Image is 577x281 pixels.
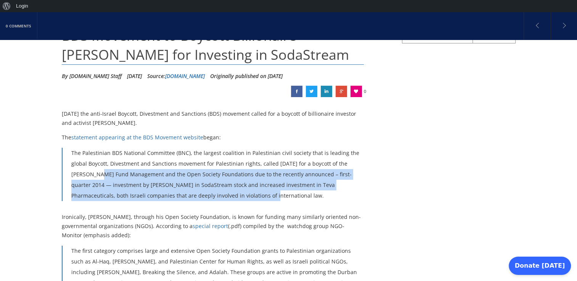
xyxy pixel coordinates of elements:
a: special report [193,222,228,230]
a: [DOMAIN_NAME] [165,72,205,80]
p: The Palestinian BDS National Committee (BNC), the largest coalition in Palestinian civil society ... [71,148,364,201]
a: BDS Movement to Boycott Billionaire George Soros for Investing in SodaStream [336,86,347,97]
p: Ironically, [PERSON_NAME], through his Open Society Foundation, is known for funding many similar... [62,212,364,239]
div: Source: [147,70,205,82]
p: [DATE] the anti-Israel Boycott, Divestment and Sanctions (BDS) movement called for a boycott of b... [62,109,364,128]
li: Originally published on [DATE] [210,70,283,82]
p: The began: [62,133,364,142]
span: BDS Movement to Boycott Billionaire [PERSON_NAME] for Investing in SodaStream [62,26,349,64]
li: [DATE] [127,70,142,82]
a: BDS Movement to Boycott Billionaire George Soros for Investing in SodaStream [291,86,302,97]
a: BDS Movement to Boycott Billionaire George Soros for Investing in SodaStream [321,86,332,97]
span: 0 [364,86,366,97]
li: By [DOMAIN_NAME] Staff [62,70,122,82]
a: statement appearing at the BDS Movement website [71,134,203,141]
a: BDS Movement to Boycott Billionaire George Soros for Investing in SodaStream [306,86,317,97]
